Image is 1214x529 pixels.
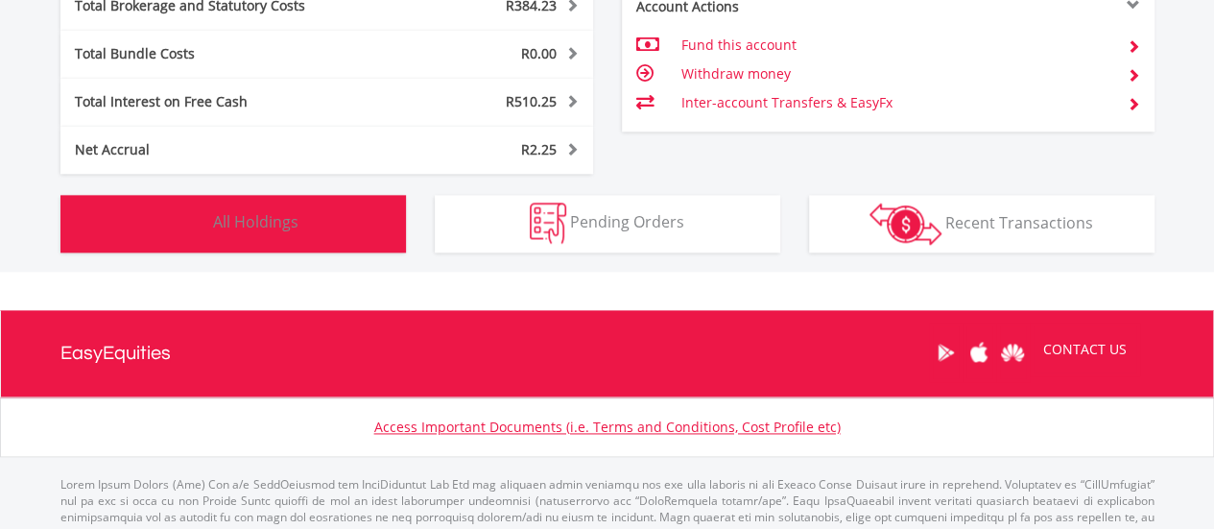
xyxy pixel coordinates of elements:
a: Apple [963,323,996,382]
img: transactions-zar-wht.png [869,203,941,245]
td: Fund this account [680,31,1111,60]
td: Inter-account Transfers & EasyFx [680,88,1111,117]
img: holdings-wht.png [168,203,209,244]
span: All Holdings [213,211,298,232]
span: Recent Transactions [945,211,1093,232]
div: Total Interest on Free Cash [60,92,371,111]
a: Access Important Documents (i.e. Terms and Conditions, Cost Profile etc) [374,418,841,436]
button: Recent Transactions [809,195,1154,252]
div: Net Accrual [60,140,371,159]
span: R0.00 [521,44,557,62]
a: CONTACT US [1030,323,1140,376]
img: pending_instructions-wht.png [530,203,566,244]
a: EasyEquities [60,310,171,397]
td: Withdraw money [680,60,1111,88]
a: Huawei [996,323,1030,382]
span: R510.25 [506,92,557,110]
span: Pending Orders [570,211,684,232]
a: Google Play [929,323,963,382]
span: R2.25 [521,140,557,158]
button: Pending Orders [435,195,780,252]
div: Total Bundle Costs [60,44,371,63]
button: All Holdings [60,195,406,252]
